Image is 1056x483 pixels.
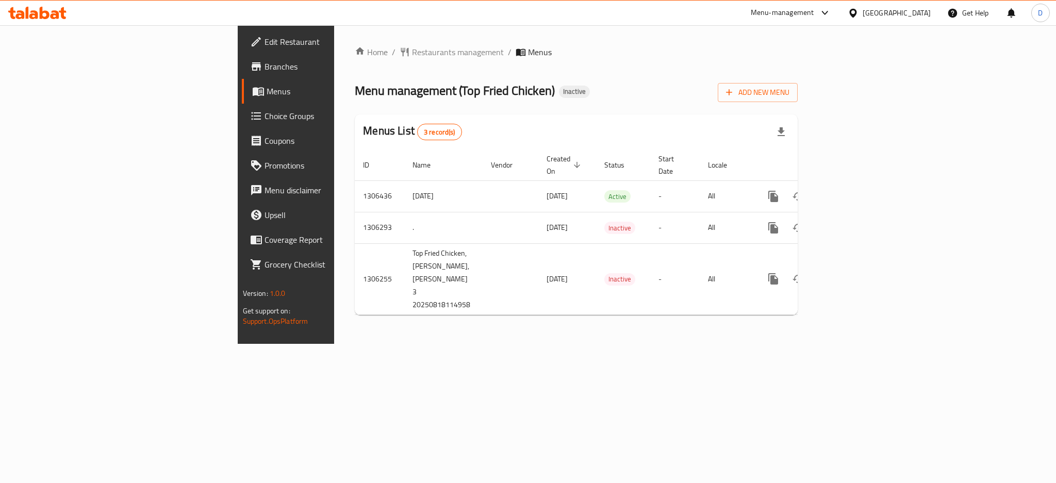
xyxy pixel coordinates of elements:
[265,234,406,246] span: Coverage Report
[718,83,798,102] button: Add New Menu
[242,128,414,153] a: Coupons
[650,212,700,243] td: -
[700,212,753,243] td: All
[1038,7,1043,19] span: D
[761,215,786,240] button: more
[404,243,483,314] td: Top Fried Chicken, [PERSON_NAME],[PERSON_NAME] 3 20250818114958
[491,159,526,171] span: Vendor
[355,79,555,102] span: Menu management ( Top Fried Chicken )
[708,159,740,171] span: Locale
[265,110,406,122] span: Choice Groups
[786,267,811,291] button: Change Status
[650,243,700,314] td: -
[769,120,794,144] div: Export file
[528,46,552,58] span: Menus
[355,46,798,58] nav: breadcrumb
[412,159,444,171] span: Name
[355,149,868,315] table: enhanced table
[242,104,414,128] a: Choice Groups
[726,86,789,99] span: Add New Menu
[242,178,414,203] a: Menu disclaimer
[243,314,308,328] a: Support.OpsPlatform
[404,180,483,212] td: [DATE]
[243,287,268,300] span: Version:
[265,60,406,73] span: Branches
[265,209,406,221] span: Upsell
[265,36,406,48] span: Edit Restaurant
[418,127,461,137] span: 3 record(s)
[363,123,461,140] h2: Menus List
[559,86,590,98] div: Inactive
[243,304,290,318] span: Get support on:
[242,203,414,227] a: Upsell
[547,153,584,177] span: Created On
[753,149,868,181] th: Actions
[604,190,631,203] div: Active
[786,215,811,240] button: Change Status
[412,46,504,58] span: Restaurants management
[267,85,406,97] span: Menus
[363,159,383,171] span: ID
[786,184,811,209] button: Change Status
[751,7,814,19] div: Menu-management
[265,135,406,147] span: Coupons
[508,46,511,58] li: /
[404,212,483,243] td: .
[242,54,414,79] a: Branches
[242,252,414,277] a: Grocery Checklist
[242,79,414,104] a: Menus
[265,159,406,172] span: Promotions
[559,87,590,96] span: Inactive
[242,227,414,252] a: Coverage Report
[265,258,406,271] span: Grocery Checklist
[400,46,504,58] a: Restaurants management
[604,222,635,234] span: Inactive
[547,221,568,234] span: [DATE]
[604,273,635,286] div: Inactive
[604,273,635,285] span: Inactive
[270,287,286,300] span: 1.0.0
[242,29,414,54] a: Edit Restaurant
[700,180,753,212] td: All
[417,124,462,140] div: Total records count
[658,153,687,177] span: Start Date
[863,7,931,19] div: [GEOGRAPHIC_DATA]
[650,180,700,212] td: -
[700,243,753,314] td: All
[265,184,406,196] span: Menu disclaimer
[604,159,638,171] span: Status
[761,267,786,291] button: more
[242,153,414,178] a: Promotions
[761,184,786,209] button: more
[547,272,568,286] span: [DATE]
[547,189,568,203] span: [DATE]
[604,191,631,203] span: Active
